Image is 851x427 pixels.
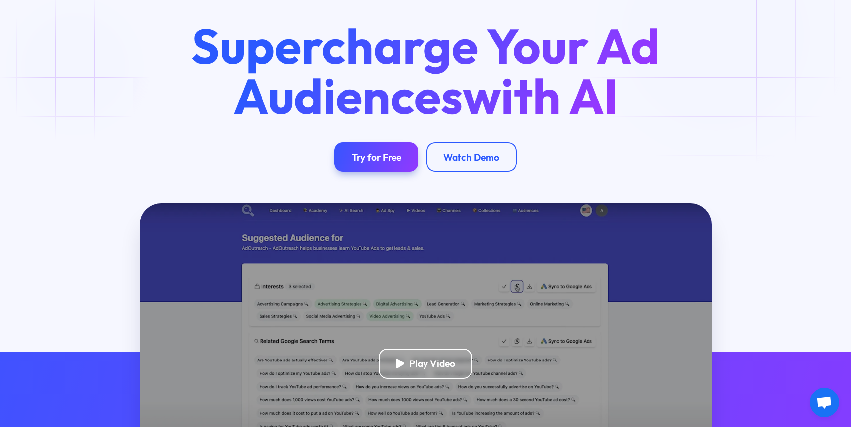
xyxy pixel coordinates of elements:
[810,388,839,417] a: Deschideți chat-ul
[463,65,618,127] span: with AI
[443,151,499,163] div: Watch Demo
[352,151,401,163] div: Try for Free
[171,21,680,121] h1: Supercharge Your Ad Audiences
[334,142,418,172] a: Try for Free
[409,358,455,369] div: Play Video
